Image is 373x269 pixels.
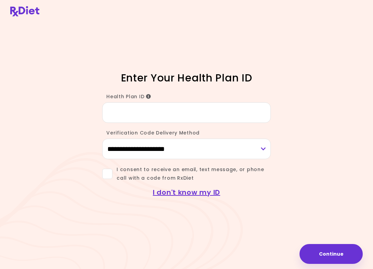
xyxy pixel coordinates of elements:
[85,71,288,85] h1: Enter Your Health Plan ID
[112,165,271,182] span: I consent to receive an email, text message, or phone call with a code from RxDiet
[102,129,200,136] label: Verification Code Delivery Method
[146,94,151,99] i: Info
[299,244,363,264] button: Continue
[153,188,220,197] a: I don't know my ID
[10,6,39,16] img: RxDiet
[106,93,151,100] span: Health Plan ID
